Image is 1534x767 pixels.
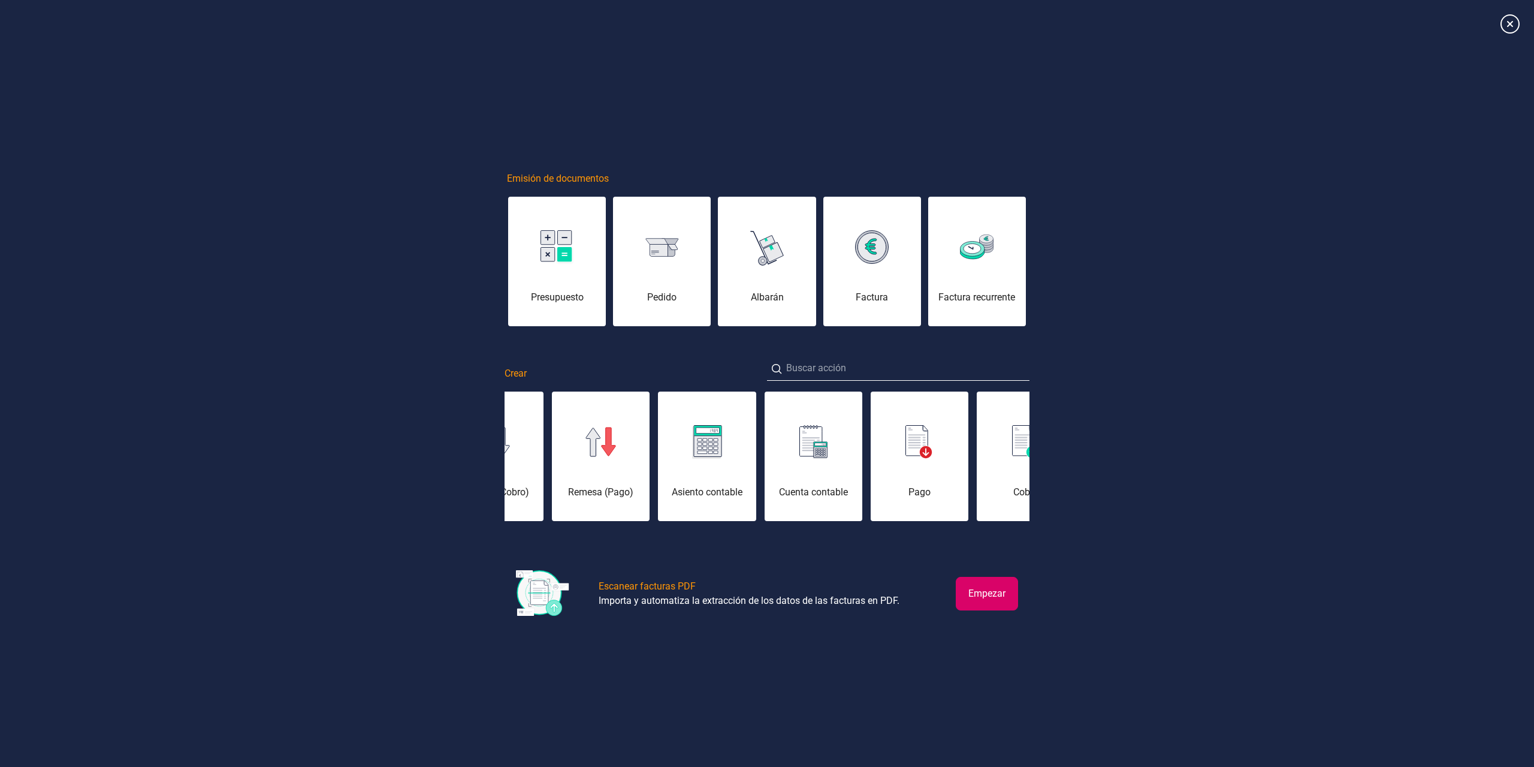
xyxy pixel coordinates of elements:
div: Factura [823,290,921,305]
img: img-albaran.svg [750,227,784,267]
img: img-pedido.svg [645,238,679,257]
img: img-remesa-pago.svg [585,427,617,457]
div: Factura recurrente [928,290,1026,305]
img: img-cuenta-contable.svg [799,425,828,459]
img: img-cobro.svg [1012,425,1040,459]
button: Empezar [956,577,1018,610]
img: img-asiento-contable.svg [692,425,722,459]
div: Importa y automatiza la extracción de los datos de las facturas en PDF. [599,594,899,608]
img: img-pago.svg [905,425,933,459]
img: img-presupuesto.svg [540,230,574,264]
img: img-factura-recurrente.svg [960,234,994,259]
input: Buscar acción [767,356,1029,381]
span: Crear [505,366,527,381]
div: Pago [871,485,968,500]
div: Escanear facturas PDF [599,579,696,594]
span: Emisión de documentos [507,172,609,186]
div: Remesa (Pago) [552,485,650,500]
img: img-factura.svg [855,230,889,264]
div: Cobro [977,485,1074,500]
div: Pedido [613,290,711,305]
div: Presupuesto [508,290,606,305]
img: img-escanear-facturas-pdf.svg [516,570,570,617]
div: Cuenta contable [765,485,862,500]
div: Albarán [718,290,816,305]
div: Asiento contable [658,485,756,500]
